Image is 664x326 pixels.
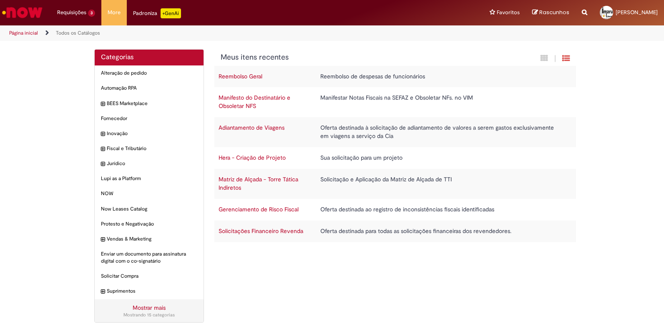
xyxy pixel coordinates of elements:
a: Rascunhos [532,9,569,17]
i: Exibição em cartão [541,54,548,62]
i: expandir categoria Jurídico [101,160,105,168]
div: Solicitar Compra [95,268,204,284]
span: Vendas & Marketing [107,236,197,243]
span: 3 [88,10,95,17]
a: Todos os Catálogos [56,30,100,36]
tr: Solicitações Financeiro Revenda Oferta destinada para todas as solicitações financeiras dos reven... [214,221,576,242]
tr: Manifesto do Destinatário e Obsoletar NFS Manifestar Notas Fiscais na SEFAZ e Obsoletar NFs. no VIM [214,87,576,117]
td: Sua solicitação para um projeto [316,147,568,169]
span: Requisições [57,8,86,17]
tr: Reembolso Geral Reembolso de despesas de funcionários [214,66,576,88]
div: Now Leases Catalog [95,201,204,217]
span: Inovação [107,130,197,137]
tr: Gerenciamento de Risco Fiscal Oferta destinada ao registro de inconsistências fiscais identificadas [214,199,576,221]
td: Oferta destinada para todas as solicitações financeiras dos revendedores. [316,221,568,242]
td: Solicitação e Aplicação da Matriz de Alçada de TTI [316,169,568,199]
div: expandir categoria BEES Marketplace BEES Marketplace [95,96,204,111]
span: Solicitar Compra [101,273,197,280]
ul: Categorias [95,65,204,299]
h2: Categorias [101,54,197,61]
a: Gerenciamento de Risco Fiscal [219,206,299,213]
td: Oferta destinada ao registro de inconsistências fiscais identificadas [316,199,568,221]
ul: Trilhas de página [6,25,436,41]
tr: Adiantamento de Viagens Oferta destinada à solicitação de adiantamento de valores a serem gastos ... [214,117,576,147]
i: expandir categoria Suprimentos [101,288,105,296]
i: expandir categoria BEES Marketplace [101,100,105,108]
a: Solicitações Financeiro Revenda [219,227,303,235]
div: Fornecedor [95,111,204,126]
a: Reembolso Geral [219,73,262,80]
i: expandir categoria Vendas & Marketing [101,236,105,244]
i: Exibição de grade [562,54,570,62]
span: BEES Marketplace [107,100,197,107]
h1: {"description":"","title":"Meus itens recentes"} Categoria [221,53,480,62]
td: Oferta destinada à solicitação de adiantamento de valores a serem gastos exclusivamente em viagen... [316,117,568,147]
div: Enviar um documento para assinatura digital com o co-signatário [95,246,204,269]
a: Adiantamento de Viagens [219,124,284,131]
span: Rascunhos [539,8,569,16]
tr: Hera - Criação de Projeto Sua solicitação para um projeto [214,147,576,169]
div: Automação RPA [95,80,204,96]
span: Protesto e Negativação [101,221,197,228]
span: NOW [101,190,197,197]
i: expandir categoria Fiscal e Tributário [101,145,105,153]
div: NOW [95,186,204,201]
td: Manifestar Notas Fiscais na SEFAZ e Obsoletar NFs. no VIM [316,87,568,117]
span: | [554,54,556,63]
span: Alteração de pedido [101,70,197,77]
span: Fornecedor [101,115,197,122]
div: expandir categoria Inovação Inovação [95,126,204,141]
tr: Matriz de Alçada - Torre Tática Indiretos Solicitação e Aplicação da Matriz de Alçada de TTI [214,169,576,199]
img: ServiceNow [1,4,44,21]
div: Padroniza [133,8,181,18]
a: Página inicial [9,30,38,36]
div: Lupi as a Platform [95,171,204,186]
span: Enviar um documento para assinatura digital com o co-signatário [101,251,197,265]
span: [PERSON_NAME] [616,9,658,16]
div: Protesto e Negativação [95,216,204,232]
span: Lupi as a Platform [101,175,197,182]
span: Jurídico [107,160,197,167]
a: Matriz de Alçada - Torre Tática Indiretos [219,176,298,191]
p: +GenAi [161,8,181,18]
div: Mostrando 15 categorias [101,312,197,318]
div: expandir categoria Vendas & Marketing Vendas & Marketing [95,231,204,247]
span: Fiscal e Tributário [107,145,197,152]
div: expandir categoria Jurídico Jurídico [95,156,204,171]
i: expandir categoria Inovação [101,130,105,138]
span: Now Leases Catalog [101,206,197,213]
a: Manifesto do Destinatário e Obsoletar NFS [219,94,290,110]
span: Suprimentos [107,288,197,295]
span: More [108,8,121,17]
a: Hera - Criação de Projeto [219,154,286,161]
div: expandir categoria Fiscal e Tributário Fiscal e Tributário [95,141,204,156]
div: expandir categoria Suprimentos Suprimentos [95,283,204,299]
div: Alteração de pedido [95,65,204,81]
span: Automação RPA [101,85,197,92]
a: Mostrar mais [133,304,166,311]
td: Reembolso de despesas de funcionários [316,66,568,88]
span: Favoritos [497,8,520,17]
